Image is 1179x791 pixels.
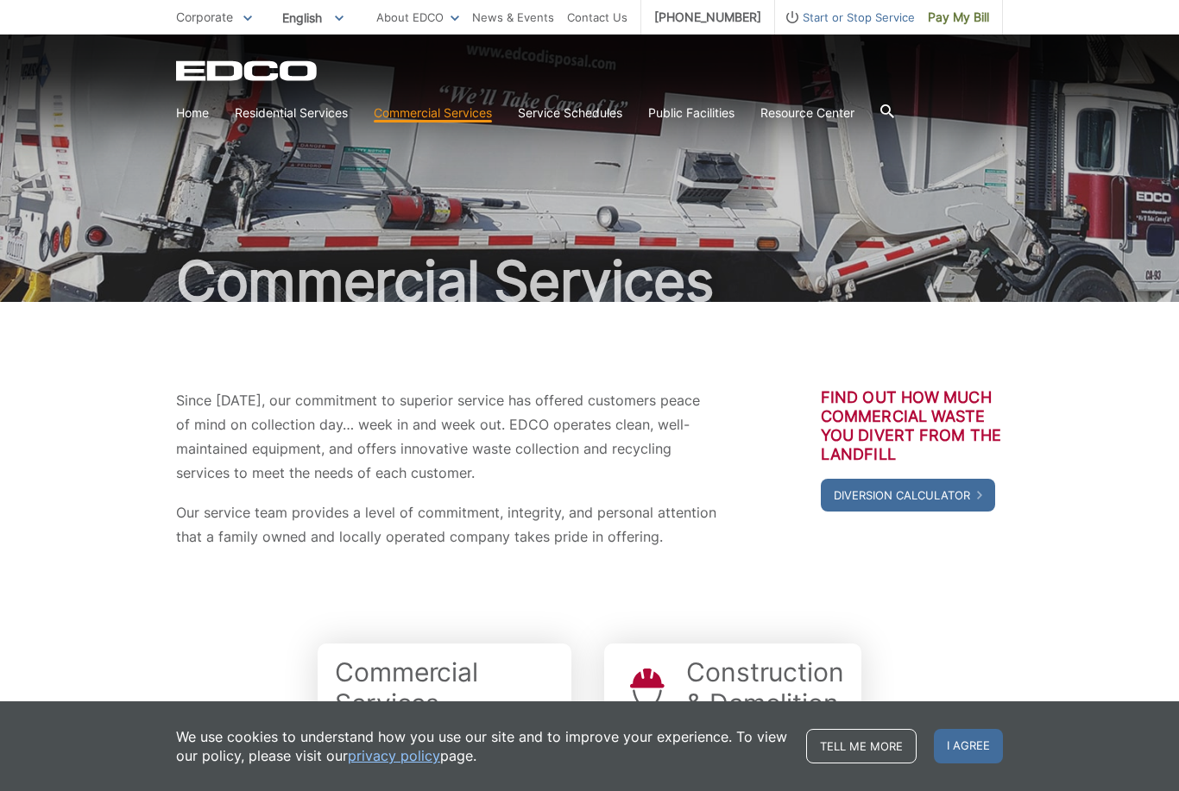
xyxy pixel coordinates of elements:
p: We use cookies to understand how you use our site and to improve your experience. To view our pol... [176,727,789,765]
span: English [269,3,356,32]
a: Commercial Services [374,104,492,122]
a: About EDCO [376,8,459,27]
span: Pay My Bill [928,8,989,27]
span: I agree [934,729,1003,763]
h3: Find out how much commercial waste you divert from the landfill [821,388,1003,464]
p: Our service team provides a level of commitment, integrity, and personal attention that a family ... [176,500,716,549]
a: Public Facilities [648,104,735,122]
a: Tell me more [806,729,917,763]
h1: Commercial Services [176,254,1003,309]
a: Service Schedules [518,104,622,122]
a: Home [176,104,209,122]
a: Resource Center [760,104,854,122]
a: News & Events [472,8,554,27]
span: Corporate [176,9,233,24]
a: Residential Services [235,104,348,122]
a: Contact Us [567,8,627,27]
p: Since [DATE], our commitment to superior service has offered customers peace of mind on collectio... [176,388,716,485]
a: Construction & Demolition [686,656,844,719]
a: privacy policy [348,746,440,765]
a: Commercial Services [335,656,554,719]
a: Diversion Calculator [821,479,995,512]
a: EDCD logo. Return to the homepage. [176,60,319,81]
